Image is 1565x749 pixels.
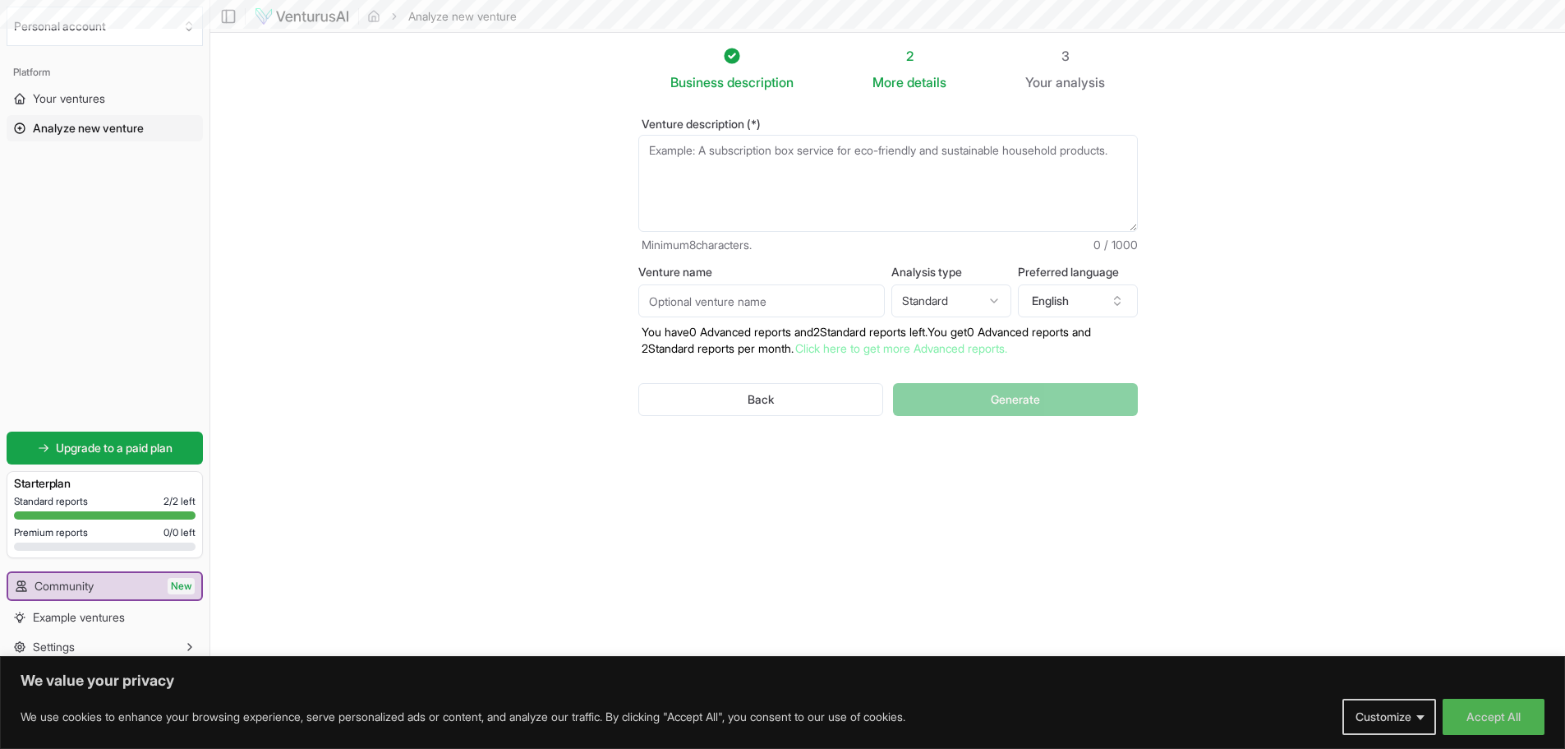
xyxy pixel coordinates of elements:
div: 3 [1025,46,1105,66]
p: We use cookies to enhance your browsing experience, serve personalized ads or content, and analyz... [21,707,905,727]
button: Back [638,383,884,416]
a: CommunityNew [8,573,201,599]
label: Venture description (*) [638,118,1138,130]
a: Upgrade to a paid plan [7,432,203,465]
a: Example ventures [7,604,203,631]
div: 2 [872,46,946,66]
span: 0 / 0 left [163,526,196,539]
span: Community [35,578,94,594]
a: Click here to get more Advanced reports. [795,341,1007,355]
label: Venture name [638,266,885,278]
span: details [907,74,946,90]
h3: Starter plan [14,475,196,492]
a: Analyze new venture [7,115,203,141]
span: Standard reports [14,495,88,508]
span: New [168,578,195,594]
div: Platform [7,59,203,86]
button: Accept All [1443,699,1544,735]
button: Settings [7,634,203,660]
label: Analysis type [891,266,1011,278]
span: Premium reports [14,526,88,539]
span: Analyze new venture [33,120,144,136]
label: Preferred language [1018,266,1138,278]
button: Customize [1342,699,1436,735]
button: English [1018,284,1138,317]
span: description [727,74,794,90]
span: Business [670,72,724,92]
span: 0 / 1000 [1093,237,1138,253]
a: Your ventures [7,86,203,112]
span: 2 / 2 left [163,495,196,508]
span: analysis [1056,74,1105,90]
span: Your ventures [33,90,105,107]
input: Optional venture name [638,284,885,317]
span: Upgrade to a paid plan [56,440,173,456]
span: Minimum 8 characters. [642,237,752,253]
p: We value your privacy [21,671,1544,691]
span: Your [1025,72,1052,92]
p: You have 0 Advanced reports and 2 Standard reports left. Y ou get 0 Advanced reports and 2 Standa... [638,324,1138,357]
span: More [872,72,904,92]
span: Example ventures [33,609,125,626]
span: Settings [33,639,75,655]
